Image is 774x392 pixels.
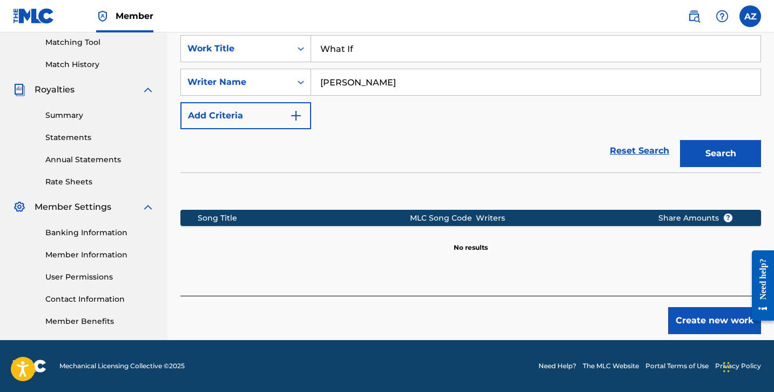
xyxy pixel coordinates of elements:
[680,140,761,167] button: Search
[45,227,154,238] a: Banking Information
[45,110,154,121] a: Summary
[45,249,154,261] a: Member Information
[45,176,154,188] a: Rate Sheets
[583,361,639,371] a: The MLC Website
[45,37,154,48] a: Matching Tool
[13,201,26,214] img: Member Settings
[688,10,701,23] img: search
[35,201,111,214] span: Member Settings
[187,76,285,89] div: Writer Name
[198,212,409,224] div: Song Title
[45,154,154,165] a: Annual Statements
[142,83,154,96] img: expand
[142,201,154,214] img: expand
[59,361,185,371] span: Mechanical Licensing Collective © 2025
[716,10,729,23] img: help
[539,361,576,371] a: Need Help?
[744,240,774,332] iframe: Resource Center
[13,360,46,373] img: logo
[96,10,109,23] img: Top Rightsholder
[658,212,733,224] span: Share Amounts
[410,212,476,224] div: MLC Song Code
[187,42,285,55] div: Work Title
[683,5,705,27] a: Public Search
[180,35,761,172] form: Search Form
[724,214,732,222] span: ?
[720,340,774,392] iframe: Chat Widget
[711,5,733,27] div: Help
[45,132,154,143] a: Statements
[723,351,730,383] div: Drag
[35,83,75,96] span: Royalties
[45,316,154,327] a: Member Benefits
[13,83,26,96] img: Royalties
[604,139,675,163] a: Reset Search
[116,10,153,22] span: Member
[13,8,55,24] img: MLC Logo
[715,361,761,371] a: Privacy Policy
[645,361,709,371] a: Portal Terms of Use
[668,307,761,334] button: Create new work
[180,102,311,129] button: Add Criteria
[45,59,154,70] a: Match History
[45,271,154,283] a: User Permissions
[454,230,488,253] p: No results
[739,5,761,27] div: User Menu
[45,294,154,305] a: Contact Information
[476,212,641,224] div: Writers
[290,109,302,122] img: 9d2ae6d4665cec9f34b9.svg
